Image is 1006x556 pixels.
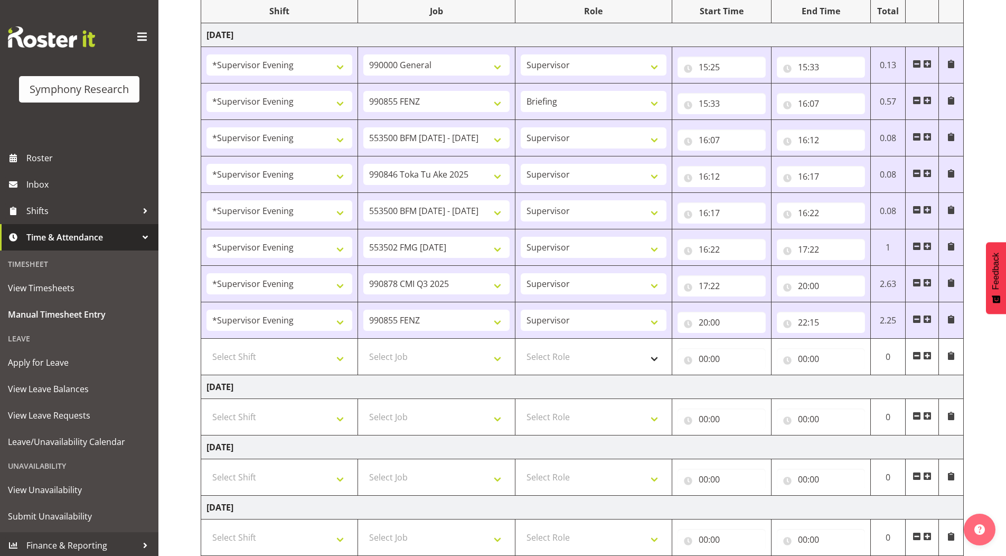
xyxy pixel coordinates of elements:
[870,459,906,496] td: 0
[3,275,156,301] a: View Timesheets
[777,469,865,490] input: Click to select...
[777,348,865,369] input: Click to select...
[8,407,151,423] span: View Leave Requests
[26,203,137,219] span: Shifts
[678,93,766,114] input: Click to select...
[678,348,766,369] input: Click to select...
[678,239,766,260] input: Click to select...
[678,312,766,333] input: Click to select...
[3,477,156,503] a: View Unavailability
[870,520,906,556] td: 0
[777,93,865,114] input: Click to select...
[777,57,865,78] input: Click to select...
[8,482,151,498] span: View Unavailability
[3,455,156,477] div: Unavailability
[870,84,906,120] td: 0.57
[3,328,156,349] div: Leave
[986,242,1006,314] button: Feedback - Show survey
[26,150,153,166] span: Roster
[870,399,906,435] td: 0
[870,339,906,375] td: 0
[8,355,151,370] span: Apply for Leave
[870,47,906,84] td: 0.13
[363,5,509,17] div: Job
[777,166,865,187] input: Click to select...
[8,381,151,397] span: View Leave Balances
[3,503,156,530] a: Submit Unavailability
[3,402,156,429] a: View Leave Requests
[777,275,865,296] input: Click to select...
[678,202,766,224] input: Click to select...
[678,529,766,550] input: Click to select...
[3,301,156,328] a: Manual Timesheet Entry
[678,5,766,17] div: Start Time
[26,229,137,245] span: Time & Attendance
[777,129,865,151] input: Click to select...
[3,349,156,376] a: Apply for Leave
[3,376,156,402] a: View Leave Balances
[8,508,151,524] span: Submit Unavailability
[870,266,906,302] td: 2.63
[974,524,985,535] img: help-xxl-2.png
[201,435,964,459] td: [DATE]
[678,469,766,490] input: Click to select...
[870,156,906,193] td: 0.08
[870,302,906,339] td: 2.25
[26,538,137,553] span: Finance & Reporting
[26,177,153,192] span: Inbox
[678,275,766,296] input: Click to select...
[777,529,865,550] input: Click to select...
[678,129,766,151] input: Click to select...
[678,57,766,78] input: Click to select...
[8,280,151,296] span: View Timesheets
[777,312,865,333] input: Click to select...
[777,239,865,260] input: Click to select...
[991,253,1001,290] span: Feedback
[876,5,900,17] div: Total
[8,434,151,450] span: Leave/Unavailability Calendar
[8,307,151,322] span: Manual Timesheet Entry
[201,496,964,520] td: [DATE]
[3,429,156,455] a: Leave/Unavailability Calendar
[201,23,964,47] td: [DATE]
[870,120,906,156] td: 0.08
[870,229,906,266] td: 1
[3,253,156,275] div: Timesheet
[678,166,766,187] input: Click to select...
[30,81,129,97] div: Symphony Research
[678,409,766,430] input: Click to select...
[521,5,666,17] div: Role
[777,409,865,430] input: Click to select...
[777,5,865,17] div: End Time
[206,5,352,17] div: Shift
[8,26,95,48] img: Rosterit website logo
[777,202,865,224] input: Click to select...
[201,375,964,399] td: [DATE]
[870,193,906,229] td: 0.08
